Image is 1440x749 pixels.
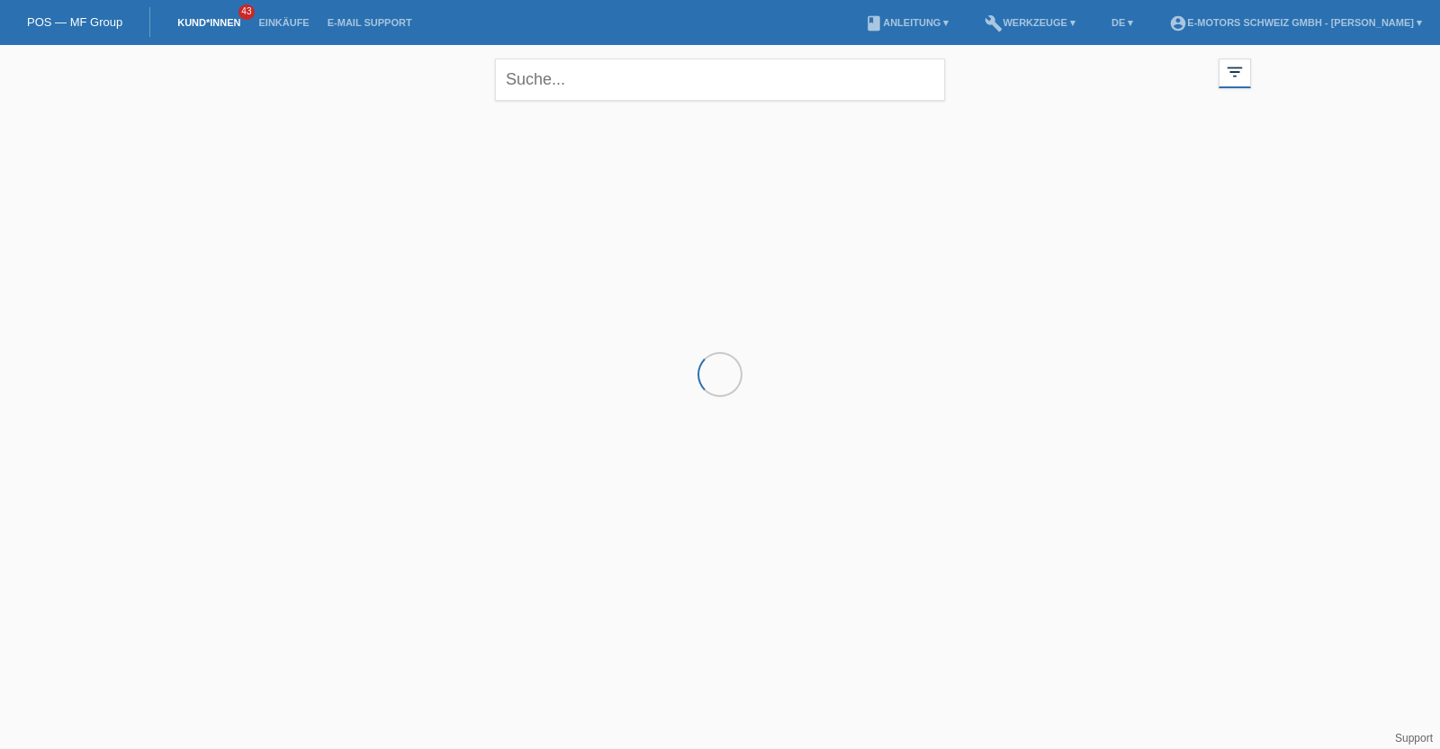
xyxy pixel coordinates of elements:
[1102,17,1142,28] a: DE ▾
[865,14,883,32] i: book
[976,17,1084,28] a: buildWerkzeuge ▾
[1169,14,1187,32] i: account_circle
[27,15,122,29] a: POS — MF Group
[1225,62,1245,82] i: filter_list
[319,17,421,28] a: E-Mail Support
[985,14,1003,32] i: build
[495,59,945,101] input: Suche...
[856,17,958,28] a: bookAnleitung ▾
[1160,17,1431,28] a: account_circleE-Motors Schweiz GmbH - [PERSON_NAME] ▾
[238,5,255,20] span: 43
[249,17,318,28] a: Einkäufe
[168,17,249,28] a: Kund*innen
[1395,732,1433,744] a: Support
